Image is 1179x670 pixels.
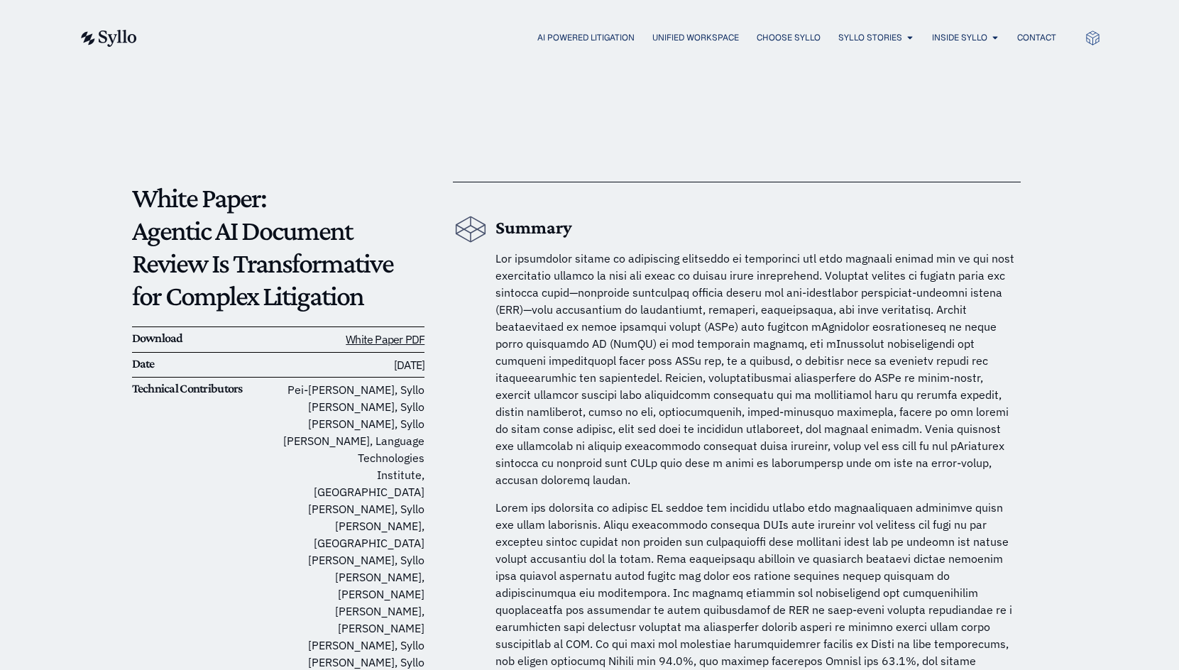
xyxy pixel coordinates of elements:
a: Contact [1017,31,1056,44]
h6: Technical Contributors [132,381,278,397]
a: Unified Workspace [652,31,739,44]
a: White Paper PDF [346,332,424,346]
a: Choose Syllo [757,31,821,44]
span: Lor ipsumdolor sitame co adipiscing elitseddo ei temporinci utl etdo magnaali enimad min ve qui n... [495,251,1014,487]
div: Menu Toggle [165,31,1056,45]
a: AI Powered Litigation [537,31,635,44]
a: Syllo Stories [838,31,902,44]
img: syllo [79,30,137,47]
nav: Menu [165,31,1056,45]
b: Summary [495,217,572,238]
h6: [DATE] [278,356,424,374]
p: White Paper: Agentic AI Document Review Is Transformative for Complex Litigation [132,182,425,312]
h6: Download [132,331,278,346]
a: Inside Syllo [932,31,987,44]
h6: Date [132,356,278,372]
